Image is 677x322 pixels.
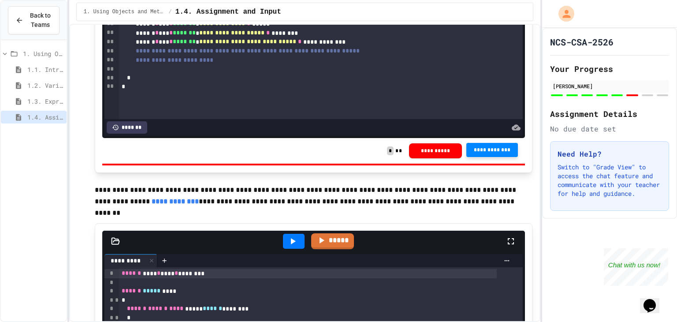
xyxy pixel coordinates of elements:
span: 1. Using Objects and Methods [23,49,63,58]
span: 1. Using Objects and Methods [84,8,165,15]
div: My Account [549,4,577,24]
span: 1.1. Introduction to Algorithms, Programming, and Compilers [27,65,63,74]
span: Back to Teams [29,11,52,30]
div: No due date set [550,124,669,134]
p: Switch to "Grade View" to access the chat feature and communicate with your teacher for help and ... [558,163,662,198]
h2: Your Progress [550,63,669,75]
span: 1.3. Expressions and Output [New] [27,97,63,106]
div: [PERSON_NAME] [553,82,666,90]
h1: NCS-CSA-2526 [550,36,614,48]
h3: Need Help? [558,149,662,159]
span: 1.4. Assignment and Input [27,112,63,122]
h2: Assignment Details [550,108,669,120]
iframe: chat widget [640,287,668,313]
iframe: chat widget [604,248,668,286]
span: 1.4. Assignment and Input [175,7,281,17]
button: Back to Teams [8,6,60,34]
span: 1.2. Variables and Data Types [27,81,63,90]
span: / [169,8,172,15]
